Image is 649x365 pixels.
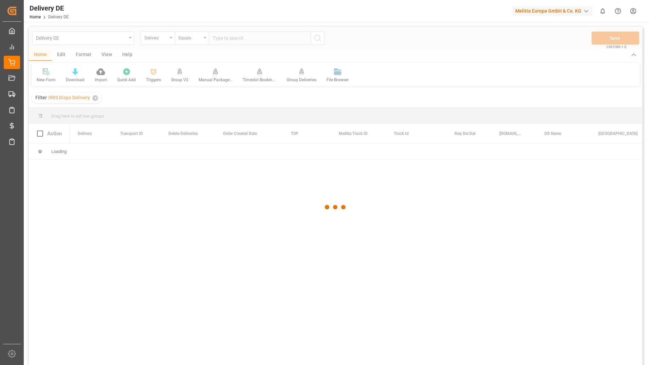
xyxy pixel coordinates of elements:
div: Melitta Europa GmbH & Co. KG [513,6,592,16]
button: Melitta Europa GmbH & Co. KG [513,4,595,17]
button: Help Center [610,3,626,19]
div: Delivery DE [30,3,69,13]
button: show 0 new notifications [595,3,610,19]
a: Home [30,15,41,19]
